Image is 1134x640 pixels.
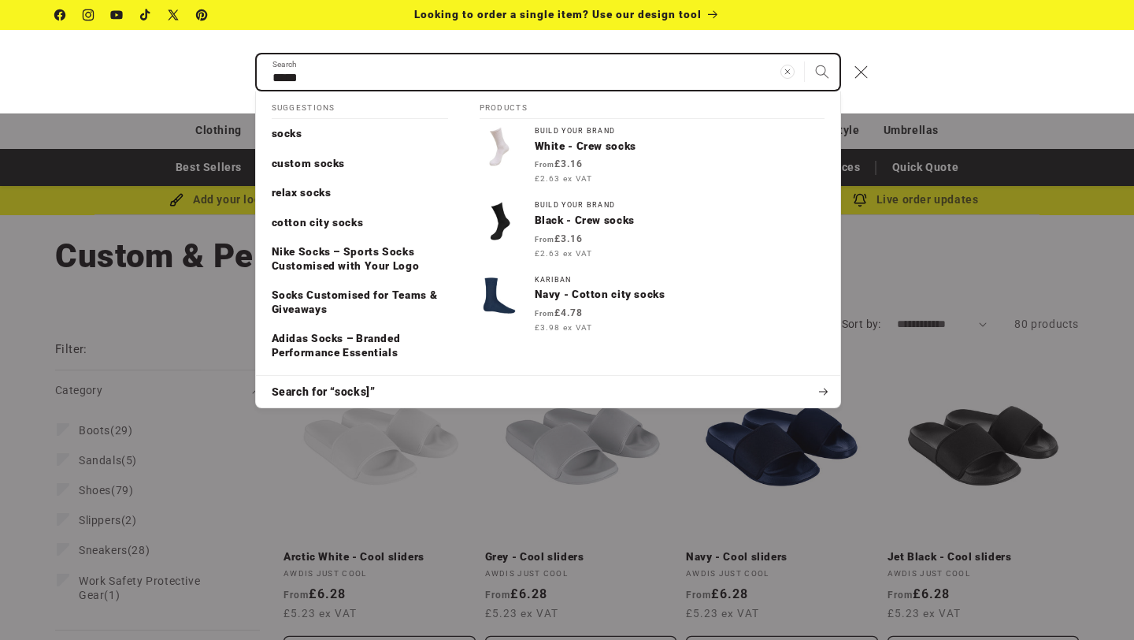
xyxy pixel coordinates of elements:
[272,127,302,141] p: socks
[535,276,825,285] div: Kariban
[272,216,364,230] p: cotton city socks
[256,119,464,149] a: socks
[272,186,332,200] p: relax socks
[272,127,302,140] span: socks
[535,161,554,169] span: From
[535,322,592,333] span: £3.98 ex VAT
[256,178,464,208] a: relax socks
[770,54,805,89] button: Clear search term
[480,201,519,240] img: Crew socks
[864,470,1134,640] iframe: Chat Widget
[535,236,554,244] span: From
[535,233,583,244] strong: £3.16
[535,310,554,318] span: From
[464,119,840,193] a: Build Your BrandWhite - Crew socks From£3.16 £2.63 ex VAT
[272,157,346,171] p: custom socks
[272,91,448,120] h2: Suggestions
[805,54,839,89] button: Search
[535,140,825,154] p: White - Crew socks
[535,201,825,210] div: Build Your Brand
[272,288,448,316] p: Socks Customised for Teams & Giveaways
[256,208,464,238] a: cotton city socks
[535,127,825,136] div: Build Your Brand
[272,245,448,273] p: Nike Socks – Sports Socks Customised with Your Logo
[256,281,464,324] a: Socks Customised for Teams & Giveaways
[256,237,464,281] a: Nike Socks – Sports Socks Customised with Your Logo
[272,157,346,169] span: custom socks
[256,149,464,179] a: custom socks
[480,91,825,120] h2: Products
[272,385,376,400] span: Search for “socks]”
[414,8,702,20] span: Looking to order a single item? Use our design tool
[272,332,448,359] p: Adidas Socks – Branded Performance Essentials
[535,158,583,169] strong: £3.16
[535,307,583,318] strong: £4.78
[844,54,879,89] button: Close
[535,214,825,228] p: Black - Crew socks
[480,276,519,315] img: Cotton city socks
[535,247,592,259] span: £2.63 ex VAT
[464,193,840,267] a: Build Your BrandBlack - Crew socks From£3.16 £2.63 ex VAT
[272,186,332,199] span: relax socks
[535,173,592,184] span: £2.63 ex VAT
[535,288,825,302] p: Navy - Cotton city socks
[480,127,519,166] img: Crew socks
[272,216,364,229] span: cotton city socks
[464,268,840,342] a: KaribanNavy - Cotton city socks From£4.78 £3.98 ex VAT
[256,324,464,367] a: Adidas Socks – Branded Performance Essentials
